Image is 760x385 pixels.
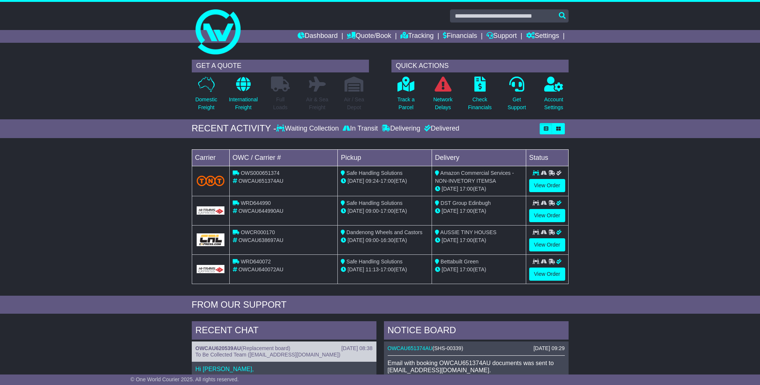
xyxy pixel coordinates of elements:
[442,208,458,214] span: [DATE]
[298,30,338,43] a: Dashboard
[341,345,372,352] div: [DATE] 08:38
[380,125,422,133] div: Delivering
[433,96,452,111] p: Network Delays
[229,76,258,116] a: InternationalFreight
[344,96,364,111] p: Air / Sea Depot
[381,266,394,272] span: 17:00
[241,170,280,176] span: OWS000651374
[434,345,461,351] span: SHS-00339
[347,30,391,43] a: Quote/Book
[192,123,277,134] div: RECENT ACTIVITY -
[529,268,565,281] a: View Order
[229,96,258,111] p: International Freight
[192,149,229,166] td: Carrier
[195,96,217,111] p: Domestic Freight
[306,96,328,111] p: Air & Sea Freight
[442,186,458,192] span: [DATE]
[391,60,569,72] div: QUICK ACTIONS
[241,229,275,235] span: OWCR000170
[243,345,289,351] span: Replacement board
[443,30,477,43] a: Financials
[341,236,429,244] div: - (ETA)
[381,178,394,184] span: 17:00
[533,345,564,352] div: [DATE] 09:29
[348,266,364,272] span: [DATE]
[346,259,402,265] span: Safe Handling Solutions
[526,149,568,166] td: Status
[388,359,565,374] p: Email with booking OWCAU651374AU documents was sent to [EMAIL_ADDRESS][DOMAIN_NAME].
[381,208,394,214] span: 17:00
[397,96,415,111] p: Track a Parcel
[460,237,473,243] span: 17:00
[276,125,340,133] div: Waiting Collection
[460,186,473,192] span: 17:00
[238,237,283,243] span: OWCAU638697AU
[348,178,364,184] span: [DATE]
[507,96,526,111] p: Get Support
[442,237,458,243] span: [DATE]
[346,200,402,206] span: Safe Handling Solutions
[366,237,379,243] span: 09:00
[348,208,364,214] span: [DATE]
[441,200,491,206] span: DST Group Edinbugh
[192,321,376,341] div: RECENT CHAT
[507,76,526,116] a: GetSupport
[400,30,433,43] a: Tracking
[346,170,402,176] span: Safe Handling Solutions
[468,76,492,116] a: CheckFinancials
[197,206,225,215] img: GetCarrierServiceLogo
[338,149,432,166] td: Pickup
[366,208,379,214] span: 09:00
[544,96,563,111] p: Account Settings
[460,266,473,272] span: 17:00
[435,170,514,184] span: Amazon Commercial Services - NON-INVETORY ITEMSA
[442,266,458,272] span: [DATE]
[468,96,492,111] p: Check Financials
[341,177,429,185] div: - (ETA)
[197,265,225,273] img: GetCarrierServiceLogo
[241,259,271,265] span: WRD640072
[341,125,380,133] div: In Transit
[238,178,283,184] span: OWCAU651374AU
[529,238,565,251] a: View Order
[196,345,241,351] a: OWCAU620539AU
[366,266,379,272] span: 11:13
[432,149,526,166] td: Delivery
[241,200,271,206] span: WRD644990
[195,76,217,116] a: DomesticFreight
[192,60,369,72] div: GET A QUOTE
[381,237,394,243] span: 16:30
[196,365,373,373] p: Hi [PERSON_NAME],
[238,208,283,214] span: OWCAU644990AU
[384,321,569,341] div: NOTICE BOARD
[346,229,422,235] span: Dandenong Wheels and Castors
[435,207,523,215] div: (ETA)
[440,229,497,235] span: AUSSIE TINY HOUSES
[388,345,433,351] a: OWCAU651374AU
[196,345,373,352] div: ( )
[341,266,429,274] div: - (ETA)
[529,179,565,192] a: View Order
[529,209,565,222] a: View Order
[441,259,479,265] span: Bettabuilt Green
[271,96,290,111] p: Full Loads
[197,176,225,186] img: TNT_Domestic.png
[341,207,429,215] div: - (ETA)
[197,233,225,246] img: GetCarrierServiceLogo
[435,185,523,193] div: (ETA)
[397,76,415,116] a: Track aParcel
[131,376,239,382] span: © One World Courier 2025. All rights reserved.
[544,76,564,116] a: AccountSettings
[460,208,473,214] span: 17:00
[435,236,523,244] div: (ETA)
[486,30,517,43] a: Support
[229,149,338,166] td: OWC / Carrier #
[388,345,565,352] div: ( )
[433,76,453,116] a: NetworkDelays
[238,266,283,272] span: OWCAU640072AU
[366,178,379,184] span: 09:24
[526,30,559,43] a: Settings
[348,237,364,243] span: [DATE]
[435,266,523,274] div: (ETA)
[196,352,340,358] span: To Be Collected Team ([EMAIL_ADDRESS][DOMAIN_NAME])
